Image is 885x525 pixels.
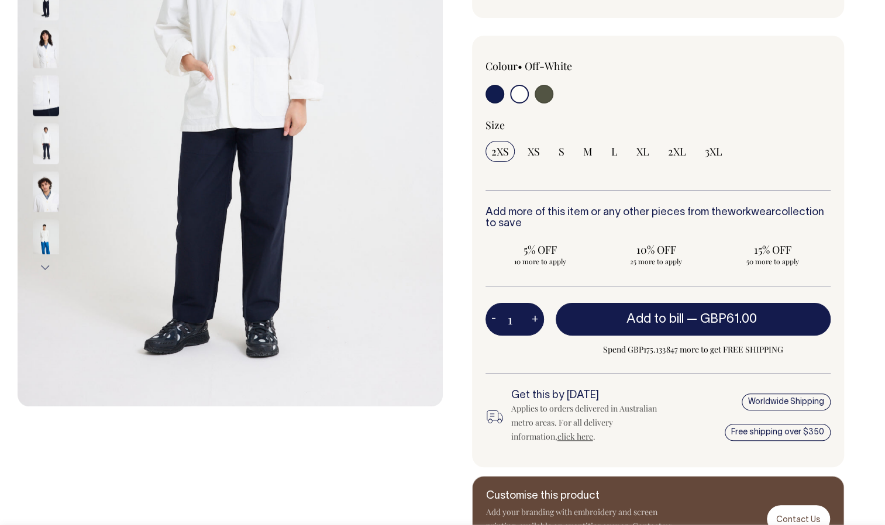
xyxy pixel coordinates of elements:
[699,141,728,162] input: 3XL
[611,144,618,158] span: L
[37,254,54,281] button: Next
[33,171,59,212] img: off-white
[525,59,572,73] label: Off-White
[518,59,522,73] span: •
[556,303,831,336] button: Add to bill —GBP61.00
[485,118,831,132] div: Size
[662,141,692,162] input: 2XL
[607,257,705,266] span: 25 more to apply
[485,59,624,73] div: Colour
[491,144,509,158] span: 2XS
[601,239,711,270] input: 10% OFF 25 more to apply
[577,141,598,162] input: M
[556,343,831,357] span: Spend GBP175.133847 more to get FREE SHIPPING
[33,123,59,164] img: off-white
[485,239,595,270] input: 5% OFF 10 more to apply
[553,141,570,162] input: S
[33,27,59,68] img: off-white
[491,243,589,257] span: 5% OFF
[626,313,684,325] span: Add to bill
[511,402,674,444] div: Applies to orders delivered in Australian metro areas. For all delivery information, .
[724,243,821,257] span: 15% OFF
[700,313,757,325] span: GBP61.00
[718,239,827,270] input: 15% OFF 50 more to apply
[33,75,59,116] img: off-white
[485,141,515,162] input: 2XS
[486,491,673,502] h6: Customise this product
[631,141,655,162] input: XL
[526,308,544,331] button: +
[668,144,686,158] span: 2XL
[607,243,705,257] span: 10% OFF
[33,219,59,260] img: off-white
[687,313,760,325] span: —
[559,144,564,158] span: S
[557,431,593,442] a: click here
[728,208,775,217] a: workwear
[724,257,821,266] span: 50 more to apply
[705,144,722,158] span: 3XL
[485,207,831,230] h6: Add more of this item or any other pieces from the collection to save
[636,144,649,158] span: XL
[511,390,674,402] h6: Get this by [DATE]
[522,141,546,162] input: XS
[583,144,593,158] span: M
[485,308,502,331] button: -
[605,141,624,162] input: L
[491,257,589,266] span: 10 more to apply
[528,144,540,158] span: XS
